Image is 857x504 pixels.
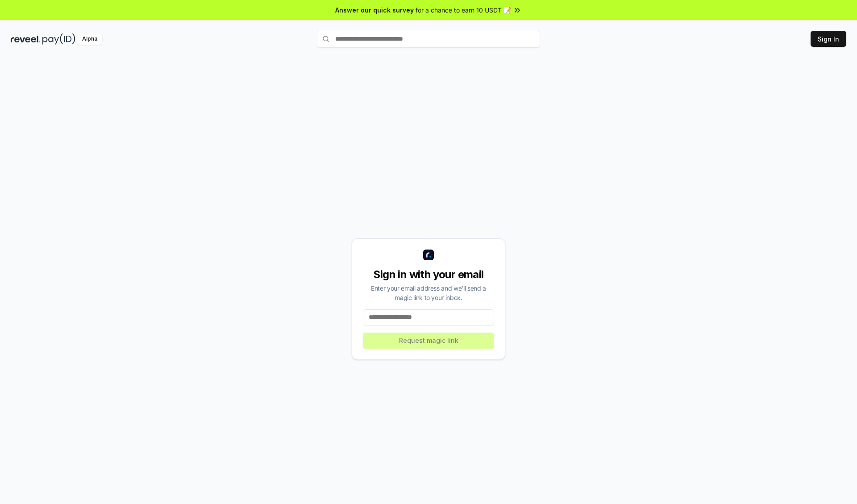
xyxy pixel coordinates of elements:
img: pay_id [42,33,75,45]
button: Sign In [811,31,846,47]
img: reveel_dark [11,33,41,45]
span: for a chance to earn 10 USDT 📝 [416,5,511,15]
span: Answer our quick survey [335,5,414,15]
img: logo_small [423,250,434,260]
div: Sign in with your email [363,267,494,282]
div: Enter your email address and we’ll send a magic link to your inbox. [363,283,494,302]
div: Alpha [77,33,102,45]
